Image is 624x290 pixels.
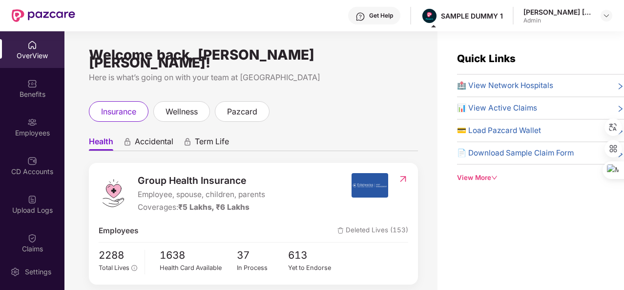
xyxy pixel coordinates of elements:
div: Welcome back, [PERSON_NAME] [PERSON_NAME]! [89,51,418,67]
img: svg+xml;base64,PHN2ZyBpZD0iSG9tZSIgeG1sbnM9Imh0dHA6Ly93d3cudzMub3JnLzIwMDAvc3ZnIiB3aWR0aD0iMjAiIG... [27,40,37,50]
div: Get Help [369,12,393,20]
span: 37 [237,247,289,264]
span: ₹5 Lakhs, ₹6 Lakhs [178,202,250,212]
img: logo [99,178,128,208]
span: 💳 Load Pazcard Wallet [457,125,541,136]
span: 📄 Download Sample Claim Form [457,147,574,159]
img: Pazcare_Alternative_logo-01-01.png [422,9,437,23]
img: svg+xml;base64,PHN2ZyBpZD0iRHJvcGRvd24tMzJ4MzIiIHhtbG5zPSJodHRwOi8vd3d3LnczLm9yZy8yMDAwL3N2ZyIgd2... [603,12,610,20]
span: Employees [99,225,138,237]
div: SAMPLE DUMMY 1 [441,11,503,21]
div: animation [123,137,132,146]
span: Quick Links [457,52,516,65]
img: svg+xml;base64,PHN2ZyBpZD0iVXBsb2FkX0xvZ3MiIGRhdGEtbmFtZT0iVXBsb2FkIExvZ3MiIHhtbG5zPSJodHRwOi8vd3... [27,195,37,204]
span: right [617,104,624,114]
span: 📊 View Active Claims [457,102,537,114]
img: svg+xml;base64,PHN2ZyBpZD0iRW1wbG95ZWVzIiB4bWxucz0iaHR0cDovL3d3dy53My5vcmcvMjAwMC9zdmciIHdpZHRoPS... [27,117,37,127]
div: Yet to Endorse [288,263,340,273]
span: down [491,175,498,181]
img: svg+xml;base64,PHN2ZyBpZD0iQmVuZWZpdHMiIHhtbG5zPSJodHRwOi8vd3d3LnczLm9yZy8yMDAwL3N2ZyIgd2lkdGg9Ij... [27,79,37,89]
div: Coverages: [138,201,265,213]
span: right [617,82,624,91]
img: svg+xml;base64,PHN2ZyBpZD0iQ0RfQWNjb3VudHMiIGRhdGEtbmFtZT0iQ0QgQWNjb3VudHMiIHhtbG5zPSJodHRwOi8vd3... [27,156,37,166]
div: [PERSON_NAME] [PERSON_NAME] [523,7,592,17]
img: New Pazcare Logo [12,9,75,22]
img: insurerIcon [352,173,388,198]
span: 613 [288,247,340,264]
span: Accidental [135,136,173,151]
span: 1638 [160,247,237,264]
div: Settings [22,267,54,277]
div: Here is what’s going on with your team at [GEOGRAPHIC_DATA] [89,71,418,84]
span: wellness [166,106,198,118]
div: In Process [237,263,289,273]
img: svg+xml;base64,PHN2ZyBpZD0iU2V0dGluZy0yMHgyMCIgeG1sbnM9Imh0dHA6Ly93d3cudzMub3JnLzIwMDAvc3ZnIiB3aW... [10,267,20,277]
span: Health [89,136,113,151]
span: 2288 [99,247,137,264]
img: deleteIcon [337,227,344,234]
span: 🏥 View Network Hospitals [457,80,553,91]
img: svg+xml;base64,PHN2ZyBpZD0iSGVscC0zMngzMiIgeG1sbnM9Imh0dHA6Ly93d3cudzMub3JnLzIwMDAvc3ZnIiB3aWR0aD... [355,12,365,22]
div: Health Card Available [160,263,237,273]
div: animation [183,137,192,146]
span: Deleted Lives (153) [337,225,408,237]
div: View More [457,173,624,183]
span: info-circle [131,265,137,270]
div: Admin [523,17,592,24]
span: Total Lives [99,264,129,271]
img: RedirectIcon [398,174,408,184]
span: Group Health Insurance [138,173,265,188]
span: Term Life [195,136,229,151]
span: pazcard [227,106,257,118]
img: svg+xml;base64,PHN2ZyBpZD0iQ2xhaW0iIHhtbG5zPSJodHRwOi8vd3d3LnczLm9yZy8yMDAwL3N2ZyIgd2lkdGg9IjIwIi... [27,233,37,243]
span: insurance [101,106,136,118]
span: Employee, spouse, children, parents [138,189,265,201]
